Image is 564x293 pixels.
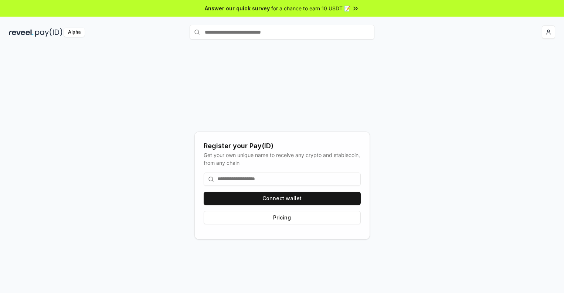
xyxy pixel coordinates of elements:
div: Register your Pay(ID) [204,141,361,151]
div: Get your own unique name to receive any crypto and stablecoin, from any chain [204,151,361,167]
img: pay_id [35,28,62,37]
span: Answer our quick survey [205,4,270,12]
button: Connect wallet [204,192,361,205]
img: reveel_dark [9,28,34,37]
div: Alpha [64,28,85,37]
span: for a chance to earn 10 USDT 📝 [271,4,350,12]
button: Pricing [204,211,361,224]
